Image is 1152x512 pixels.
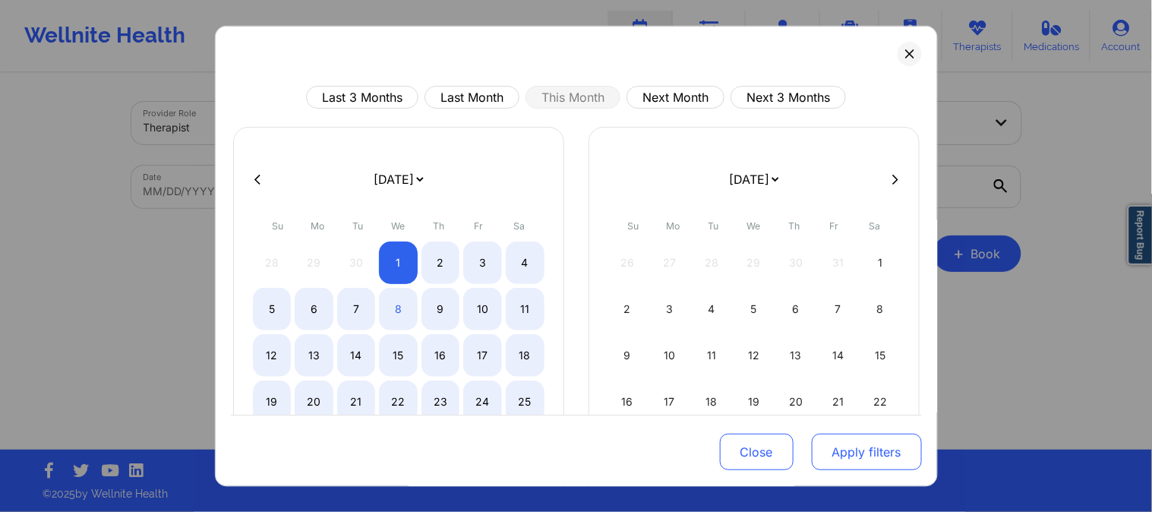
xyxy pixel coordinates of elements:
[709,220,719,232] abbr: Tuesday
[337,334,376,377] div: Tue Oct 14 2025
[777,381,816,423] div: Thu Nov 20 2025
[379,288,418,330] div: Wed Oct 08 2025
[869,220,880,232] abbr: Saturday
[506,288,544,330] div: Sat Oct 11 2025
[861,334,900,377] div: Sat Nov 15 2025
[608,334,647,377] div: Sun Nov 09 2025
[777,334,816,377] div: Thu Nov 13 2025
[734,334,773,377] div: Wed Nov 12 2025
[608,381,647,423] div: Sun Nov 16 2025
[433,220,444,232] abbr: Thursday
[392,220,406,232] abbr: Wednesday
[608,288,647,330] div: Sun Nov 02 2025
[734,381,773,423] div: Wed Nov 19 2025
[311,220,325,232] abbr: Monday
[650,334,689,377] div: Mon Nov 10 2025
[747,220,761,232] abbr: Wednesday
[731,86,846,109] button: Next 3 Months
[513,220,525,232] abbr: Saturday
[506,381,544,423] div: Sat Oct 25 2025
[425,86,519,109] button: Last Month
[693,334,731,377] div: Tue Nov 11 2025
[295,288,333,330] div: Mon Oct 06 2025
[693,288,731,330] div: Tue Nov 04 2025
[421,381,460,423] div: Thu Oct 23 2025
[253,288,292,330] div: Sun Oct 05 2025
[421,288,460,330] div: Thu Oct 09 2025
[295,381,333,423] div: Mon Oct 20 2025
[463,242,502,284] div: Fri Oct 03 2025
[626,86,724,109] button: Next Month
[337,288,376,330] div: Tue Oct 07 2025
[788,220,800,232] abbr: Thursday
[506,334,544,377] div: Sat Oct 18 2025
[379,381,418,423] div: Wed Oct 22 2025
[861,242,900,284] div: Sat Nov 01 2025
[650,381,689,423] div: Mon Nov 17 2025
[861,381,900,423] div: Sat Nov 22 2025
[830,220,839,232] abbr: Friday
[667,220,680,232] abbr: Monday
[253,334,292,377] div: Sun Oct 12 2025
[861,288,900,330] div: Sat Nov 08 2025
[337,381,376,423] div: Tue Oct 21 2025
[627,220,639,232] abbr: Sunday
[734,288,773,330] div: Wed Nov 05 2025
[819,381,857,423] div: Fri Nov 21 2025
[421,334,460,377] div: Thu Oct 16 2025
[506,242,544,284] div: Sat Oct 04 2025
[526,86,620,109] button: This Month
[463,288,502,330] div: Fri Oct 10 2025
[819,334,857,377] div: Fri Nov 14 2025
[379,334,418,377] div: Wed Oct 15 2025
[819,288,857,330] div: Fri Nov 07 2025
[379,242,418,284] div: Wed Oct 01 2025
[295,334,333,377] div: Mon Oct 13 2025
[777,288,816,330] div: Thu Nov 06 2025
[306,86,418,109] button: Last 3 Months
[463,381,502,423] div: Fri Oct 24 2025
[812,434,922,470] button: Apply filters
[720,434,794,470] button: Close
[475,220,484,232] abbr: Friday
[272,220,283,232] abbr: Sunday
[463,334,502,377] div: Fri Oct 17 2025
[253,381,292,423] div: Sun Oct 19 2025
[421,242,460,284] div: Thu Oct 02 2025
[353,220,364,232] abbr: Tuesday
[693,381,731,423] div: Tue Nov 18 2025
[650,288,689,330] div: Mon Nov 03 2025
